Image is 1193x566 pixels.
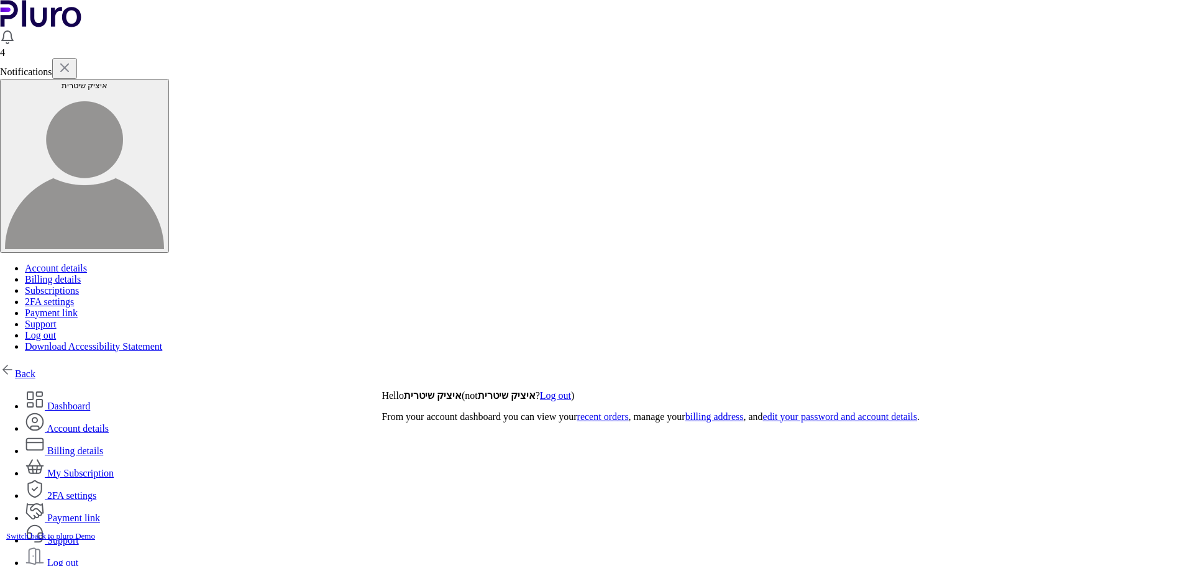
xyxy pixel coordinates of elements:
[25,330,56,340] a: Log out
[25,468,114,478] a: My Subscription
[577,411,629,422] a: recent orders
[763,411,917,422] a: edit your password and account details
[25,296,74,307] a: 2FA settings
[25,319,57,329] a: Support
[25,308,78,318] a: Payment link
[478,390,536,401] strong: איציק שיטרית
[540,390,571,401] a: Log out
[25,341,162,352] a: Download Accessibility Statement
[25,445,103,456] a: Billing details
[25,423,109,434] a: Account details
[382,411,1193,422] p: From your account dashboard you can view your , manage your , and .
[404,390,462,401] strong: איציק שיטרית
[25,535,79,545] a: Support
[25,490,96,501] a: 2FA settings
[5,90,164,249] img: user avatar
[382,390,1193,401] p: Hello (not ? )
[25,263,87,273] a: Account details
[25,285,79,296] a: Subscriptions
[57,60,72,75] img: x.svg
[6,531,95,541] a: Switch back to pluro Demo
[25,401,90,411] a: Dashboard
[5,81,164,90] div: איציק שיטרית
[25,274,81,285] a: Billing details
[25,513,100,523] a: Payment link
[685,411,744,422] a: billing address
